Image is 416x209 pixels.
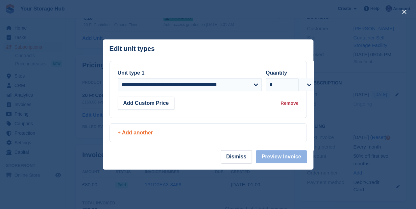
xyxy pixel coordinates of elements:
[281,100,298,107] div: Remove
[221,150,252,163] button: Dismiss
[399,7,409,17] button: close
[118,97,175,110] button: Add Custom Price
[118,70,145,76] label: Unit type 1
[256,150,306,163] button: Preview Invoice
[110,123,307,142] a: + Add another
[110,45,155,53] p: Edit unit types
[266,70,287,76] label: Quantity
[118,129,299,137] div: + Add another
